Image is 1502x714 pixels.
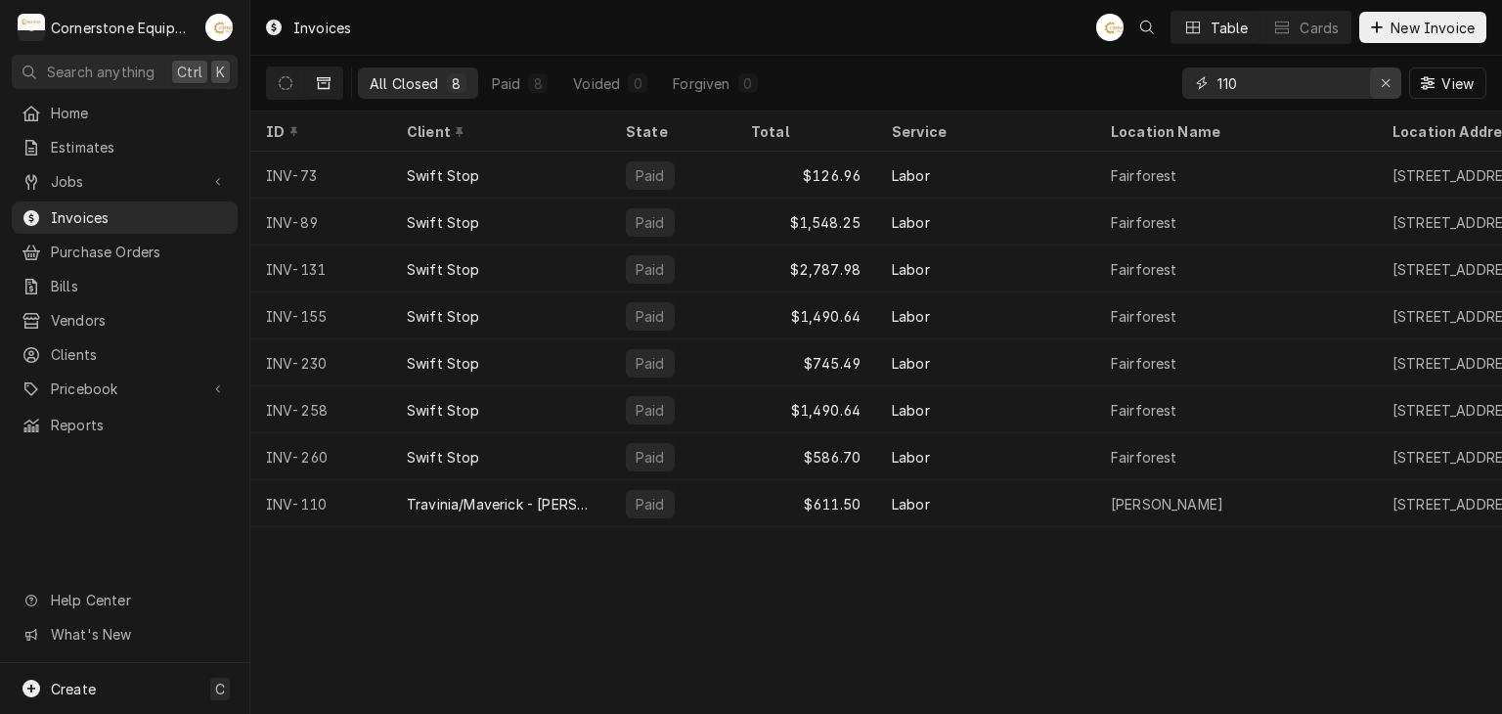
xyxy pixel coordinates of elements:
div: Fairforest [1111,447,1177,468]
a: Reports [12,409,238,441]
input: Keyword search [1217,67,1364,99]
span: Clients [51,344,228,365]
div: Table [1211,18,1249,38]
span: View [1437,73,1478,94]
a: Go to What's New [12,618,238,650]
a: Go to Jobs [12,165,238,198]
span: Home [51,103,228,123]
div: Paid [492,73,521,94]
a: Go to Help Center [12,584,238,616]
span: Ctrl [177,62,202,82]
div: Swift Stop [407,259,480,280]
div: Labor [892,259,930,280]
div: Andrew Buigues's Avatar [205,14,233,41]
div: Labor [892,165,930,186]
div: AB [1096,14,1124,41]
div: Labor [892,212,930,233]
div: Fairforest [1111,259,1177,280]
div: Cards [1300,18,1339,38]
div: Labor [892,353,930,374]
div: 0 [632,73,643,94]
div: Paid [634,447,667,468]
div: $1,490.64 [735,386,876,433]
div: INV-155 [250,292,391,339]
div: Location Name [1111,121,1357,142]
span: Vendors [51,310,228,331]
div: State [626,121,720,142]
div: Swift Stop [407,306,480,327]
div: Total [751,121,857,142]
span: Estimates [51,137,228,157]
div: Labor [892,447,930,468]
a: Purchase Orders [12,236,238,268]
div: Paid [634,306,667,327]
div: Voided [573,73,620,94]
span: C [215,679,225,699]
div: INV-110 [250,480,391,527]
div: 8 [532,73,544,94]
a: Bills [12,270,238,302]
span: Purchase Orders [51,242,228,262]
div: Cornerstone Equipment Repair, LLC's Avatar [18,14,45,41]
a: Vendors [12,304,238,336]
a: Invoices [12,201,238,234]
div: Fairforest [1111,353,1177,374]
button: View [1409,67,1486,99]
div: Paid [634,353,667,374]
div: Client [407,121,591,142]
span: Pricebook [51,379,199,399]
div: ID [266,121,372,142]
div: Travinia/Maverick - [PERSON_NAME] [407,494,595,514]
div: [PERSON_NAME] [1111,494,1223,514]
div: Paid [634,165,667,186]
div: INV-230 [250,339,391,386]
a: Clients [12,338,238,371]
div: Swift Stop [407,353,480,374]
a: Go to Pricebook [12,373,238,405]
div: INV-131 [250,245,391,292]
span: New Invoice [1387,18,1479,38]
a: Estimates [12,131,238,163]
div: Swift Stop [407,165,480,186]
div: Fairforest [1111,212,1177,233]
span: Help Center [51,590,226,610]
div: INV-260 [250,433,391,480]
div: Forgiven [673,73,729,94]
button: New Invoice [1359,12,1486,43]
a: Home [12,97,238,129]
div: INV-73 [250,152,391,199]
div: $1,548.25 [735,199,876,245]
div: $126.96 [735,152,876,199]
div: 0 [742,73,754,94]
div: All Closed [370,73,439,94]
button: Open search [1131,12,1163,43]
div: Swift Stop [407,447,480,468]
div: Paid [634,400,667,421]
div: Andrew Buigues's Avatar [1096,14,1124,41]
div: AB [205,14,233,41]
div: Fairforest [1111,165,1177,186]
div: $611.50 [735,480,876,527]
div: Paid [634,212,667,233]
div: $586.70 [735,433,876,480]
div: Cornerstone Equipment Repair, LLC [51,18,195,38]
button: Search anythingCtrlK [12,55,238,89]
span: Bills [51,276,228,296]
div: $2,787.98 [735,245,876,292]
div: C [18,14,45,41]
div: 8 [451,73,463,94]
div: Paid [634,259,667,280]
span: Jobs [51,171,199,192]
div: Swift Stop [407,212,480,233]
span: What's New [51,624,226,645]
button: Erase input [1370,67,1401,99]
div: Fairforest [1111,400,1177,421]
div: Swift Stop [407,400,480,421]
div: Service [892,121,1076,142]
span: Invoices [51,207,228,228]
div: INV-89 [250,199,391,245]
div: Labor [892,306,930,327]
div: $1,490.64 [735,292,876,339]
div: Paid [634,494,667,514]
div: $745.49 [735,339,876,386]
